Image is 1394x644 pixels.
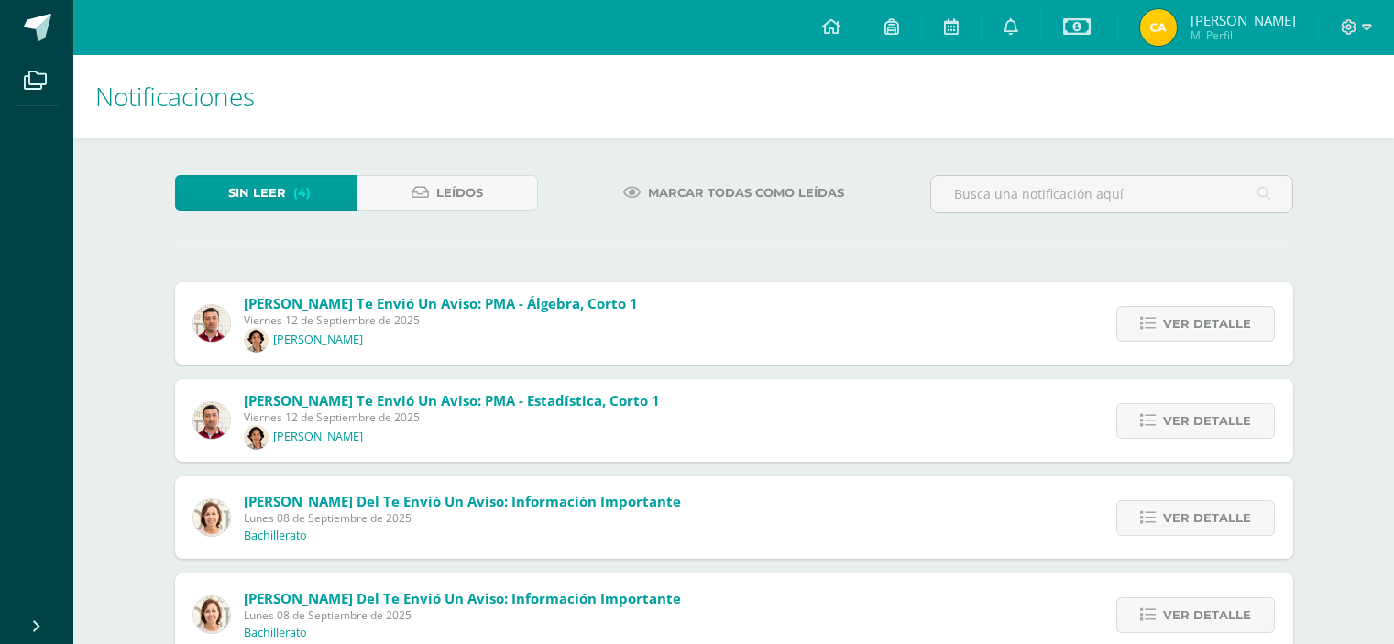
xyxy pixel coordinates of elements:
[244,607,681,623] span: Lunes 08 de Septiembre de 2025
[931,176,1292,212] input: Busca una notificación aquí
[244,425,269,450] img: 3dd2cc9b2b4f4c999a03299eb79fb0c5.png
[244,492,681,510] span: [PERSON_NAME] del te envió un aviso: Información importante
[193,402,230,439] img: 8967023db232ea363fa53c906190b046.png
[1163,404,1251,438] span: Ver detalle
[193,499,230,536] img: c73c3e7115ebaba44cf6c1e27de5d20f.png
[175,175,357,211] a: Sin leer(4)
[244,409,660,425] span: Viernes 12 de Septiembre de 2025
[244,626,307,640] p: Bachillerato
[436,176,483,210] span: Leídos
[244,312,638,328] span: Viernes 12 de Septiembre de 2025
[1140,9,1177,46] img: c08c2a988ce6d6885783ffba2196a1e7.png
[1163,598,1251,632] span: Ver detalle
[600,175,867,211] a: Marcar todas como leídas
[244,589,681,607] span: [PERSON_NAME] del te envió un aviso: Información Importante
[193,305,230,342] img: 8967023db232ea363fa53c906190b046.png
[1191,27,1296,43] span: Mi Perfil
[244,328,269,353] img: 3dd2cc9b2b4f4c999a03299eb79fb0c5.png
[228,176,286,210] span: Sin leer
[244,391,660,409] span: [PERSON_NAME] te envió un aviso: PMA - Estadística, corto 1
[293,176,311,210] span: (4)
[244,510,681,526] span: Lunes 08 de Septiembre de 2025
[193,596,230,633] img: c73c3e7115ebaba44cf6c1e27de5d20f.png
[648,176,844,210] span: Marcar todas como leídas
[95,79,255,114] span: Notificaciones
[244,529,307,543] p: Bachillerato
[244,294,638,312] span: [PERSON_NAME] te envió un aviso: PMA - Álgebra, corto 1
[273,333,363,347] p: [PERSON_NAME]
[1163,307,1251,341] span: Ver detalle
[273,430,363,444] p: [PERSON_NAME]
[357,175,538,211] a: Leídos
[1163,501,1251,535] span: Ver detalle
[1191,11,1296,29] span: [PERSON_NAME]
